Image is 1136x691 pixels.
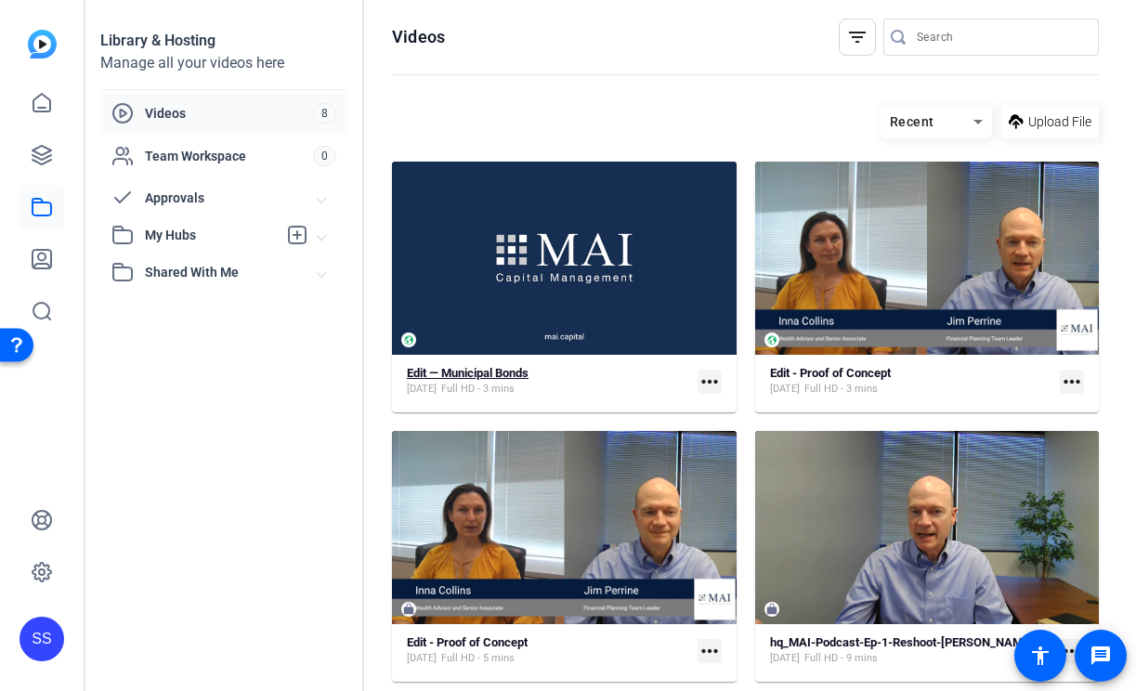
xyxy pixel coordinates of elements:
[407,635,528,649] strong: Edit - Proof of Concept
[846,26,868,48] mat-icon: filter_list
[100,52,347,74] div: Manage all your videos here
[441,651,515,666] span: Full HD - 5 mins
[100,254,347,291] mat-expansion-panel-header: Shared With Me
[1060,370,1084,394] mat-icon: more_horiz
[100,216,347,254] mat-expansion-panel-header: My Hubs
[1028,112,1091,132] span: Upload File
[890,114,934,129] span: Recent
[698,639,722,663] mat-icon: more_horiz
[145,104,313,123] span: Videos
[313,103,336,124] span: 8
[407,635,690,666] a: Edit - Proof of Concept[DATE]Full HD - 5 mins
[145,226,277,245] span: My Hubs
[698,370,722,394] mat-icon: more_horiz
[770,366,1053,397] a: Edit - Proof of Concept[DATE]Full HD - 3 mins
[1001,105,1099,138] button: Upload File
[1029,645,1051,667] mat-icon: accessibility
[770,635,1053,666] a: hq_MAI-Podcast-Ep-1-Reshoot-[PERSON_NAME]-2024-10-10-14-42-03-557-0_NoAudio[DATE]Full HD - 9 mins
[145,147,313,165] span: Team Workspace
[100,30,347,52] div: Library & Hosting
[407,366,690,397] a: Edit — Municipal Bonds[DATE]Full HD - 3 mins
[145,189,318,208] span: Approvals
[770,366,891,380] strong: Edit - Proof of Concept
[804,651,878,666] span: Full HD - 9 mins
[392,26,445,48] h1: Videos
[145,263,318,282] span: Shared With Me
[770,382,800,397] span: [DATE]
[100,179,347,216] mat-expansion-panel-header: Approvals
[1090,645,1112,667] mat-icon: message
[407,651,437,666] span: [DATE]
[441,382,515,397] span: Full HD - 3 mins
[28,30,57,59] img: blue-gradient.svg
[1060,639,1084,663] mat-icon: more_horiz
[917,26,1084,48] input: Search
[20,617,64,661] div: SS
[313,146,336,166] span: 0
[804,382,878,397] span: Full HD - 3 mins
[407,366,529,380] strong: Edit — Municipal Bonds
[407,382,437,397] span: [DATE]
[770,651,800,666] span: [DATE]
